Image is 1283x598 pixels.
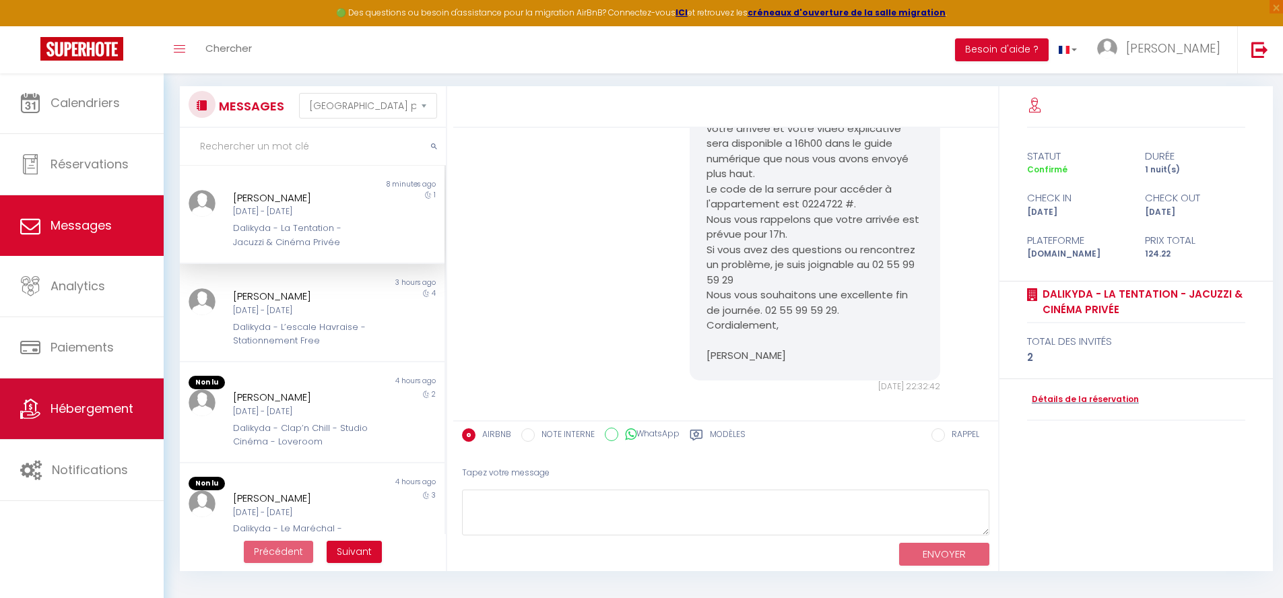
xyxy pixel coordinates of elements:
div: [DOMAIN_NAME] [1018,248,1136,261]
span: Hébergement [51,400,133,417]
div: Plateforme [1018,232,1136,248]
img: ... [189,288,216,315]
div: 2 [1027,350,1246,366]
img: Super Booking [40,37,123,61]
div: Dalikyda - Clap’n Chill - Studio Cinéma - Loveroom [233,422,370,449]
div: Dalikyda - La Tentation - Jacuzzi & Cinéma Privée [233,222,370,249]
div: [PERSON_NAME] [233,190,370,206]
div: [DATE] - [DATE] [233,405,370,418]
label: NOTE INTERNE [535,428,595,443]
label: AIRBNB [475,428,511,443]
div: 4 hours ago [312,477,444,490]
div: [DATE] 22:32:42 [690,380,940,393]
div: check in [1018,190,1136,206]
div: Dalikyda - Le Maréchal - Proche [GEOGRAPHIC_DATA]. [233,522,370,550]
div: statut [1018,148,1136,164]
img: ... [189,490,216,517]
div: [PERSON_NAME] [233,490,370,506]
button: Next [327,541,382,564]
div: [DATE] [1136,206,1254,219]
div: 8 minutes ago [312,179,444,190]
img: ... [189,190,216,217]
div: [DATE] [1018,206,1136,219]
span: Réservations [51,156,129,172]
button: Previous [244,541,313,564]
div: [DATE] - [DATE] [233,304,370,317]
span: Chercher [205,41,252,55]
a: ... [PERSON_NAME] [1087,26,1237,73]
div: 4 hours ago [312,376,444,389]
a: créneaux d'ouverture de la salle migration [748,7,946,18]
a: ICI [676,7,688,18]
button: Ouvrir le widget de chat LiveChat [11,5,51,46]
img: logout [1251,41,1268,58]
span: Non lu [189,376,225,389]
span: Calendriers [51,94,120,111]
div: total des invités [1027,333,1246,350]
div: [DATE] - [DATE] [233,506,370,519]
div: Tapez votre message [462,457,989,490]
div: [PERSON_NAME] [233,389,370,405]
span: Paiements [51,339,114,356]
div: Prix total [1136,232,1254,248]
div: [DATE] - [DATE] [233,205,370,218]
img: ... [1097,38,1117,59]
span: 3 [432,490,436,500]
a: Détails de la réservation [1027,393,1139,406]
span: Messages [51,217,112,234]
div: 3 hours ago [312,277,444,288]
span: Analytics [51,277,105,294]
span: 1 [434,190,436,200]
div: Dalikyda - L’escale Havraise - Stationnement Free [233,321,370,348]
pre: Bienvenue [PERSON_NAME] Ça y est, vous êtes a quelques heures de votre arrivée et votre vidéo exp... [706,91,923,364]
label: WhatsApp [618,428,680,442]
button: Besoin d'aide ? [955,38,1049,61]
a: Chercher [195,26,262,73]
span: 4 [432,288,436,298]
label: Modèles [710,428,746,445]
span: [PERSON_NAME] [1126,40,1220,57]
div: [PERSON_NAME] [233,288,370,304]
input: Rechercher un mot clé [180,128,446,166]
span: Non lu [189,477,225,490]
img: ... [189,389,216,416]
span: Suivant [337,545,372,558]
div: 1 nuit(s) [1136,164,1254,176]
div: durée [1136,148,1254,164]
div: check out [1136,190,1254,206]
span: 2 [432,389,436,399]
span: Précédent [254,545,303,558]
a: Dalikyda - La Tentation - Jacuzzi & Cinéma Privée [1038,286,1246,318]
button: ENVOYER [899,543,989,566]
span: Notifications [52,461,128,478]
label: RAPPEL [945,428,979,443]
h3: MESSAGES [216,91,284,121]
iframe: Chat [1226,537,1273,588]
span: Confirmé [1027,164,1067,175]
div: 124.22 [1136,248,1254,261]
